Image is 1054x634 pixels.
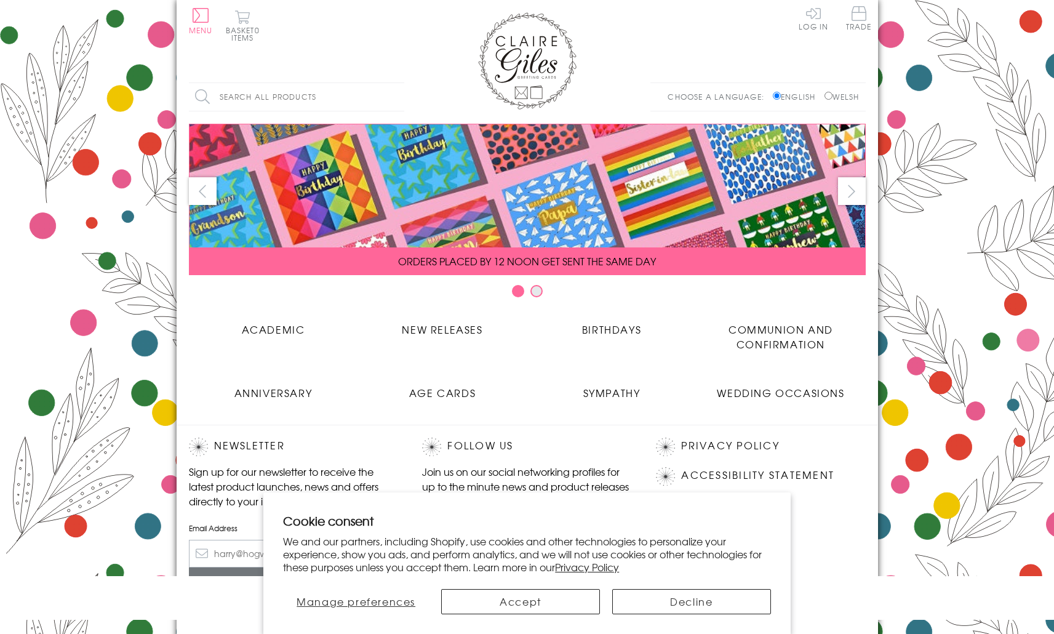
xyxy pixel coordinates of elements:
[189,177,217,205] button: prev
[478,12,577,110] img: Claire Giles Greetings Cards
[234,385,313,400] span: Anniversary
[189,376,358,400] a: Anniversary
[422,464,631,508] p: Join us on our social networking profiles for up to the minute news and product releases the mome...
[189,438,398,456] h2: Newsletter
[512,285,524,297] button: Carousel Page 1 (Current Slide)
[398,254,656,268] span: ORDERS PLACED BY 12 NOON GET SENT THE SAME DAY
[231,25,260,43] span: 0 items
[668,91,770,102] p: Choose a language:
[189,83,404,111] input: Search all products
[392,83,404,111] input: Search
[422,438,631,456] h2: Follow Us
[189,313,358,337] a: Academic
[189,8,213,34] button: Menu
[583,385,641,400] span: Sympathy
[527,313,697,337] a: Birthdays
[838,177,866,205] button: next
[358,313,527,337] a: New Releases
[189,568,398,595] input: Subscribe
[846,6,872,33] a: Trade
[846,6,872,30] span: Trade
[297,594,415,609] span: Manage preferences
[189,25,213,36] span: Menu
[799,6,828,30] a: Log In
[409,385,476,400] span: Age Cards
[283,535,771,573] p: We and our partners, including Shopify, use cookies and other technologies to personalize your ex...
[189,540,398,568] input: harry@hogwarts.edu
[824,91,860,102] label: Welsh
[358,376,527,400] a: Age Cards
[189,523,398,534] label: Email Address
[773,92,781,100] input: English
[283,512,771,529] h2: Cookie consent
[681,467,834,484] a: Accessibility Statement
[441,589,600,614] button: Accept
[824,92,832,100] input: Welsh
[773,91,821,102] label: English
[612,589,771,614] button: Decline
[530,285,543,297] button: Carousel Page 2
[189,284,866,303] div: Carousel Pagination
[527,376,697,400] a: Sympathy
[697,376,866,400] a: Wedding Occasions
[242,322,305,337] span: Academic
[189,464,398,508] p: Sign up for our newsletter to receive the latest product launches, news and offers directly to yo...
[729,322,833,351] span: Communion and Confirmation
[697,313,866,351] a: Communion and Confirmation
[402,322,482,337] span: New Releases
[681,438,779,454] a: Privacy Policy
[555,560,619,574] a: Privacy Policy
[283,589,429,614] button: Manage preferences
[717,385,844,400] span: Wedding Occasions
[226,10,260,41] button: Basket0 items
[582,322,641,337] span: Birthdays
